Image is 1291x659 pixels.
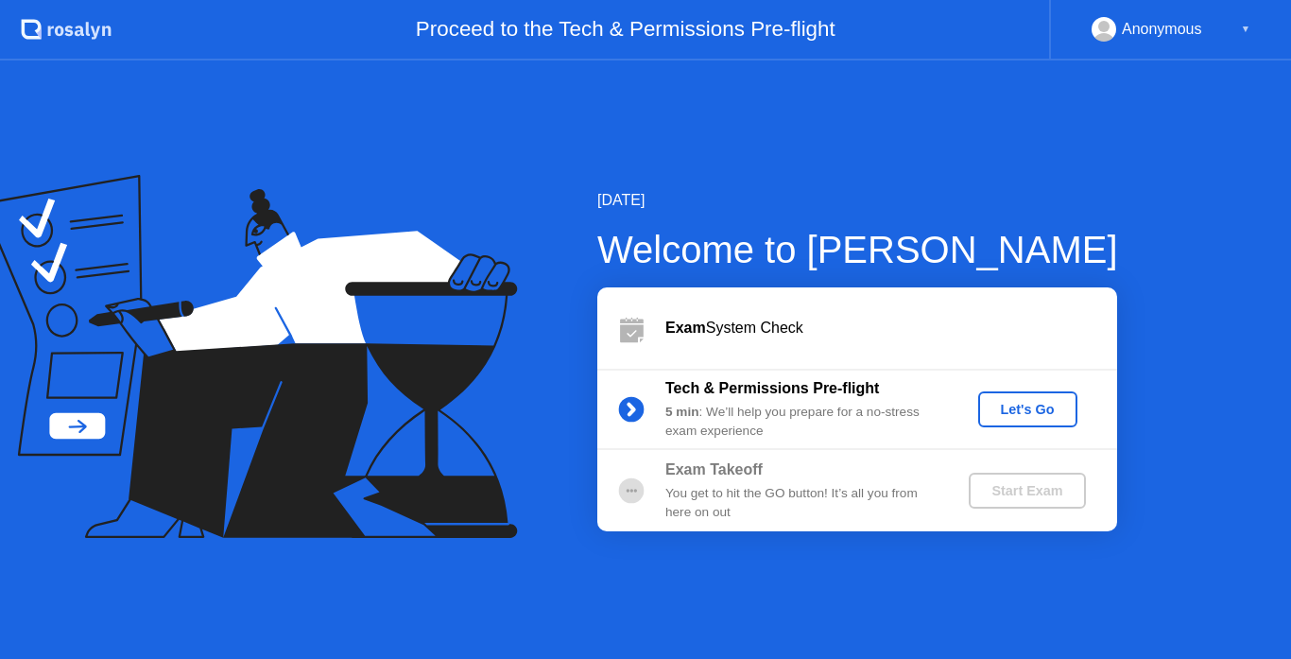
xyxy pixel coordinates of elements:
[597,221,1118,278] div: Welcome to [PERSON_NAME]
[665,405,699,419] b: 5 min
[665,317,1117,339] div: System Check
[978,391,1077,427] button: Let's Go
[665,484,938,523] div: You get to hit the GO button! It’s all you from here on out
[665,380,879,396] b: Tech & Permissions Pre-flight
[1241,17,1250,42] div: ▼
[665,461,763,477] b: Exam Takeoff
[969,473,1085,509] button: Start Exam
[665,320,706,336] b: Exam
[597,189,1118,212] div: [DATE]
[1122,17,1202,42] div: Anonymous
[986,402,1070,417] div: Let's Go
[665,403,938,442] div: : We’ll help you prepare for a no-stress exam experience
[976,483,1077,498] div: Start Exam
